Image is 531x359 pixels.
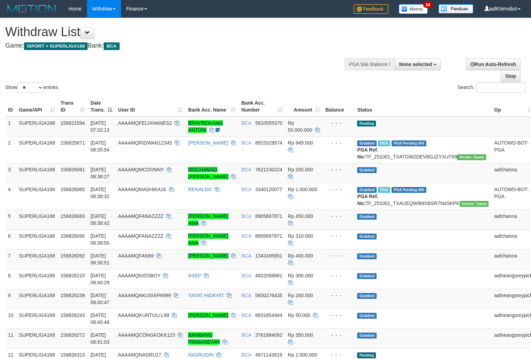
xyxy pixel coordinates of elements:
[357,253,377,259] span: Grabbed
[61,332,85,338] span: 156826272
[118,187,166,192] span: AAAAMQMASHIKA16
[288,332,313,338] span: Rp 350.000
[255,332,282,338] span: Copy 3761684092 to clipboard
[118,352,161,358] span: AAAAMQNASRU17
[325,351,352,358] div: - - -
[354,183,491,210] td: TF_251001_TXAUEQW9MXBSR7N4SKPK
[392,187,426,193] span: PGA Pending
[61,273,85,278] span: 156826215
[241,352,251,358] span: BCA
[476,82,526,93] input: Search:
[325,166,352,173] div: - - -
[357,214,377,220] span: Grabbed
[5,269,16,289] td: 8
[16,163,58,183] td: SUPERLIGA168
[61,187,85,192] span: 156826065
[188,352,214,358] a: NASRUDIN
[5,328,16,348] td: 11
[357,333,377,338] span: Grabbed
[325,186,352,193] div: - - -
[241,312,251,318] span: BCA
[241,332,251,338] span: BCA
[118,253,154,259] span: AAAAMQFAN69
[118,312,169,318] span: AAAAMQKUNTULLL99
[458,82,526,93] label: Search:
[118,167,164,172] span: AAAAMQMCDONNY
[188,253,228,259] a: [PERSON_NAME]
[241,140,251,146] span: BCA
[354,97,491,116] th: Status
[241,187,251,192] span: BCA
[399,62,432,67] span: None selected
[399,4,428,14] img: Button%20Memo.svg
[288,187,317,192] span: Rp 1.000.000
[325,213,352,220] div: - - -
[288,213,313,219] span: Rp 450.000
[323,97,355,116] th: Balance
[255,140,282,146] span: Copy 8915329574 to clipboard
[118,332,175,338] span: AAAAMQCONGKOKK123
[325,332,352,338] div: - - -
[241,253,251,259] span: BCA
[90,187,110,199] span: [DATE] 08:38:32
[325,139,352,146] div: - - -
[5,309,16,328] td: 10
[90,293,110,305] span: [DATE] 08:40:47
[5,229,16,249] td: 6
[90,120,110,133] span: [DATE] 07:32:13
[255,253,282,259] span: Copy 1342495651 to clipboard
[288,352,317,358] span: Rp 1.000.000
[466,58,521,70] a: Run Auto-Refresh
[118,233,163,239] span: AAAAMQFANAZZZZ
[16,97,58,116] th: Game/API: activate to sort column ascending
[5,97,16,116] th: ID
[423,2,433,8] span: 34
[5,289,16,309] td: 9
[90,253,110,266] span: [DATE] 08:38:51
[61,253,85,259] span: 156826092
[357,293,377,299] span: Grabbed
[118,293,171,298] span: AAAAMQAKUSIAPA999
[241,213,251,219] span: BCA
[61,352,85,358] span: 156826313
[457,154,486,160] span: Vendor URL: https://trx31.1velocity.biz
[325,292,352,299] div: - - -
[288,293,313,298] span: Rp 200.000
[118,140,172,146] span: AAAAMQRIDWAN12345
[345,58,395,70] div: PGA Site Balance /
[115,97,185,116] th: User ID: activate to sort column ascending
[439,4,473,14] img: panduan.png
[357,273,377,279] span: Grabbed
[288,167,313,172] span: Rp 200.000
[17,82,43,93] select: Showentries
[185,97,239,116] th: Bank Acc. Name: activate to sort column ascending
[325,120,352,127] div: - - -
[357,167,377,173] span: Grabbed
[255,187,282,192] span: Copy 3340120077 to clipboard
[61,167,85,172] span: 156826061
[357,194,378,206] b: PGA Ref. No:
[88,97,115,116] th: Date Trans.: activate to sort column descending
[288,233,313,239] span: Rp 310.000
[16,269,58,289] td: SUPERLIGA168
[5,210,16,229] td: 5
[325,252,352,259] div: - - -
[24,42,88,50] span: ISPORT > SUPERLIGA168
[90,273,110,285] span: [DATE] 08:40:29
[460,201,489,207] span: Vendor URL: https://trx31.1velocity.biz
[357,234,377,239] span: Grabbed
[5,249,16,269] td: 7
[357,147,378,160] b: PGA Ref. No:
[5,82,58,93] label: Show entries
[357,313,377,319] span: Grabbed
[188,120,223,133] a: BRAYREN ANG ANTONI
[16,183,58,210] td: SUPERLIGA168
[16,328,58,348] td: SUPERLIGA168
[188,293,224,298] a: YAYAT HIDAYAT
[255,352,282,358] span: Copy 4971143619 to clipboard
[354,136,491,163] td: TF_251001_TXATGW2DEVBGJZYXUT89
[325,232,352,239] div: - - -
[288,140,313,146] span: Rp 949.000
[325,272,352,279] div: - - -
[285,97,323,116] th: Amount: activate to sort column ascending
